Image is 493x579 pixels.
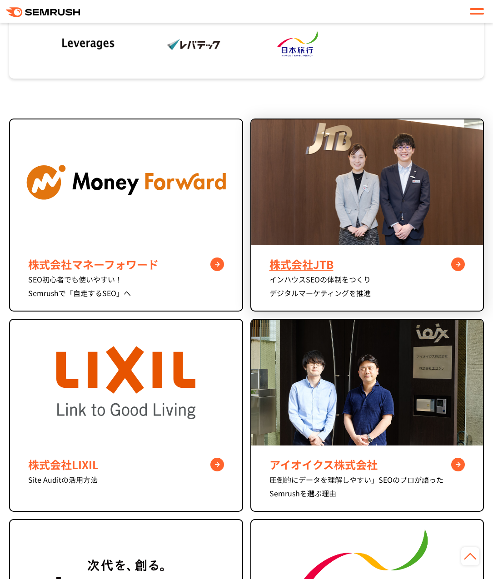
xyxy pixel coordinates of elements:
[9,119,243,312] a: component 株式会社マネーフォワード SEO初心者でも使いやすい！Semrushで「自走するSEO」へ
[269,256,465,272] div: 株式会社JTB
[28,456,224,473] div: 株式会社LIXIL
[28,272,224,300] div: SEO初心者でも使いやすい！ Semrushで「自走するSEO」へ
[56,320,195,445] img: LIXIL
[250,319,484,512] a: component アイオイクス株式会社 圧倒的にデータを理解しやすい」SEOのプロが語ったSemrushを選ぶ理由
[28,256,224,272] div: 株式会社マネーフォワード
[10,119,242,245] img: component
[167,39,221,50] img: levtech
[269,456,465,473] div: アイオイクス株式会社
[272,30,327,58] img: nta
[251,320,483,445] img: component
[378,37,432,50] img: dummy
[251,119,483,245] img: JTB
[269,473,465,500] div: 圧倒的にデータを理解しやすい」SEOのプロが語ったSemrushを選ぶ理由
[9,319,243,512] a: LIXIL 株式会社LIXIL Site Auditの活用方法
[61,38,116,51] img: leverages
[28,473,224,486] div: Site Auditの活用方法
[250,119,484,312] a: JTB 株式会社JTB インハウスSEOの体制をつくりデジタルマーケティングを推進
[269,272,465,300] div: インハウスSEOの体制をつくり デジタルマーケティングを推進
